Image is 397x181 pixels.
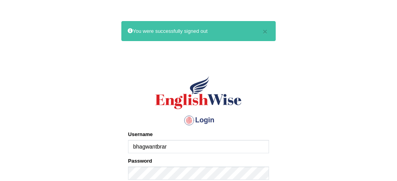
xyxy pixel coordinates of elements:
[128,114,269,127] h4: Login
[121,21,276,41] div: You were successfully signed out
[128,131,153,138] label: Username
[263,27,267,36] button: ×
[154,75,243,110] img: Logo of English Wise sign in for intelligent practice with AI
[128,157,152,165] label: Password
